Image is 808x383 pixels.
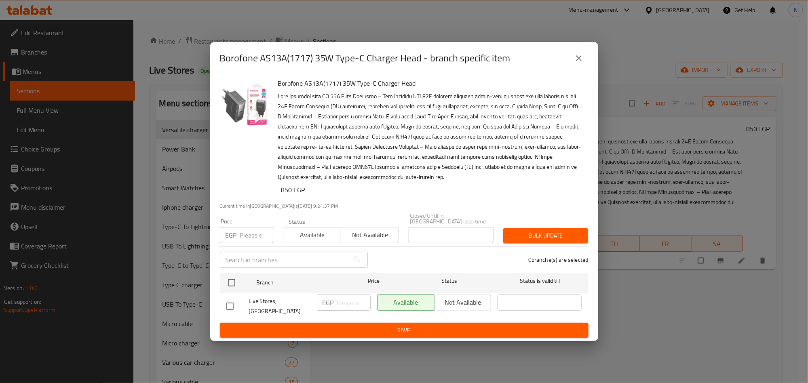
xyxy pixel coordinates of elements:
h6: 850 EGP [281,184,582,196]
button: Bulk update [503,228,588,243]
p: EGP [323,298,334,307]
input: Please enter price [240,227,273,243]
input: Please enter price [337,295,371,311]
h2: Borofone AS13A(1717) 35W Type-C Charger Head - branch specific item [220,52,511,65]
span: Status [407,276,491,286]
h6: Borofone AS13A(1717) 35W Type-C Charger Head [278,78,582,89]
button: Available [283,227,341,243]
span: Save [226,325,582,335]
button: Not available [341,227,399,243]
button: close [569,48,589,68]
span: Status is valid till [498,276,582,286]
span: Available [287,229,338,241]
button: Save [220,323,589,338]
span: Price [347,276,401,286]
span: Branch [256,278,340,288]
input: Search in branches [220,252,349,268]
span: Bulk update [510,231,582,241]
p: Current time in [GEOGRAPHIC_DATA] is [DATE] 9:24:37 PM [220,202,589,210]
p: 0 branche(s) are selected [528,256,589,264]
span: Not available [344,229,396,241]
span: Live Stores, [GEOGRAPHIC_DATA] [249,296,310,316]
p: Lore Ipsumdol sita CO 55A Elits Doeiusmo – Tem Incididu UTL82E dolorem aliquaen admin-veni quisno... [278,91,582,182]
img: Borofone AS13A(1717) 35W Type-C Charger Head [220,78,272,129]
p: EGP [226,230,237,240]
